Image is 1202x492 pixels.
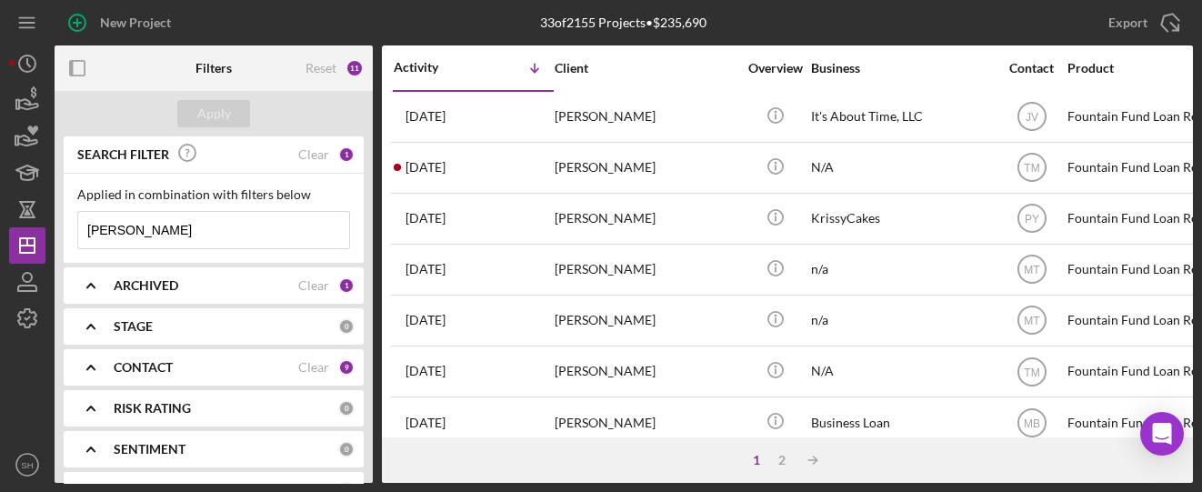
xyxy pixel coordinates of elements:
[744,453,769,467] div: 1
[811,398,993,447] div: Business Loan
[811,296,993,345] div: n/a
[406,364,446,378] time: 2025-05-01 15:08
[997,61,1066,75] div: Contact
[555,246,736,294] div: [PERSON_NAME]
[114,319,153,334] b: STAGE
[298,147,329,162] div: Clear
[555,61,736,75] div: Client
[394,60,474,75] div: Activity
[114,278,178,293] b: ARCHIVED
[406,211,446,226] time: 2025-06-11 19:04
[811,61,993,75] div: Business
[306,61,336,75] div: Reset
[406,313,446,327] time: 2025-05-15 17:36
[769,453,795,467] div: 2
[1025,111,1037,124] text: JV
[195,61,232,75] b: Filters
[406,416,446,430] time: 2025-04-21 16:31
[811,93,993,141] div: It's About Time, LLC
[1090,5,1193,41] button: Export
[9,447,45,483] button: SH
[114,401,191,416] b: RISK RATING
[338,146,355,163] div: 1
[555,347,736,396] div: [PERSON_NAME]
[1024,213,1038,226] text: PY
[555,398,736,447] div: [PERSON_NAME]
[114,442,185,457] b: SENTIMENT
[1024,162,1039,175] text: TM
[811,246,993,294] div: n/a
[540,15,706,30] div: 33 of 2155 Projects • $235,690
[811,195,993,243] div: KrissyCakes
[338,400,355,417] div: 0
[338,441,355,457] div: 0
[811,144,993,192] div: N/A
[338,359,355,376] div: 9
[406,109,446,124] time: 2025-07-29 13:55
[177,100,250,127] button: Apply
[338,277,355,294] div: 1
[555,296,736,345] div: [PERSON_NAME]
[555,93,736,141] div: [PERSON_NAME]
[100,5,171,41] div: New Project
[21,460,33,470] text: SH
[741,61,809,75] div: Overview
[1024,417,1040,429] text: MB
[346,59,364,77] div: 11
[298,278,329,293] div: Clear
[114,360,173,375] b: CONTACT
[1140,412,1184,456] div: Open Intercom Messenger
[298,360,329,375] div: Clear
[406,262,446,276] time: 2025-06-10 19:51
[338,318,355,335] div: 0
[197,100,231,127] div: Apply
[555,144,736,192] div: [PERSON_NAME]
[77,147,169,162] b: SEARCH FILTER
[555,195,736,243] div: [PERSON_NAME]
[1108,5,1147,41] div: Export
[811,347,993,396] div: N/A
[55,5,189,41] button: New Project
[1024,315,1040,327] text: MT
[77,187,350,202] div: Applied in combination with filters below
[406,160,446,175] time: 2025-06-13 16:05
[1024,264,1040,276] text: MT
[1024,366,1039,378] text: TM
